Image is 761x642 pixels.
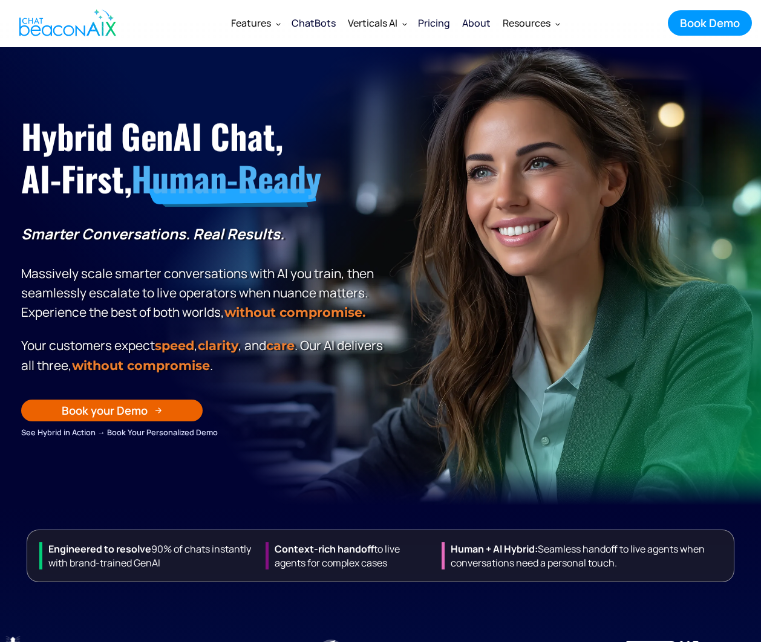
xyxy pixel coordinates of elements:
div: Book Demo [680,15,740,31]
div: About [462,15,491,31]
strong: Context-rich handoff [275,542,374,556]
a: home [9,2,123,44]
span: Human-Ready [131,153,321,203]
div: Book your Demo [62,403,148,418]
div: Verticals AI [342,8,412,37]
strong: speed [155,338,194,353]
strong: Engineered to resolve [48,542,151,556]
a: ChatBots [286,7,342,39]
a: About [456,7,497,39]
div: Seamless handoff to live agents when conversations need a personal touch. [442,542,728,569]
img: Arrow [155,407,162,414]
strong: without compromise. [224,305,365,320]
img: Dropdown [402,21,407,26]
a: Book Demo [668,10,752,36]
div: Features [225,8,286,37]
div: Resources [503,15,550,31]
p: Your customers expect , , and . Our Al delivers all three, . [21,336,387,375]
div: Features [231,15,271,31]
div: Resources [497,8,565,37]
div: to live agents for complex cases [266,542,432,569]
p: Massively scale smarter conversations with AI you train, then seamlessly escalate to live operato... [21,224,387,322]
div: ChatBots [292,15,336,31]
a: Pricing [412,7,456,39]
span: care [266,338,295,353]
h1: Hybrid GenAI Chat, AI-First, [21,115,387,200]
strong: Smarter Conversations. Real Results. [21,224,284,244]
img: Dropdown [276,21,281,26]
span: without compromise [72,358,210,373]
div: 90% of chats instantly with brand-trained GenAI [39,542,256,569]
a: Book your Demo [21,400,203,421]
div: Pricing [418,15,450,31]
div: See Hybrid in Action → Book Your Personalized Demo [21,426,387,439]
div: Verticals AI [348,15,397,31]
span: clarity [198,338,238,353]
strong: Human + Al Hybrid: [451,542,538,556]
img: Dropdown [555,21,560,26]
